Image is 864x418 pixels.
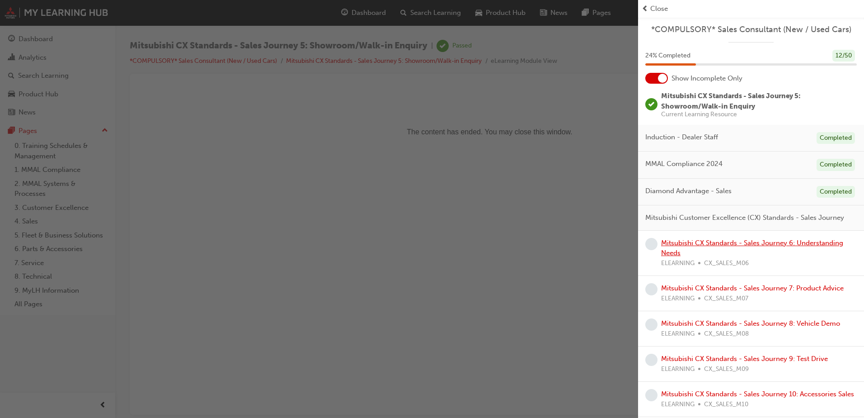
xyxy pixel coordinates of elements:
span: learningRecordVerb_NONE-icon [645,238,657,250]
span: Show Incomplete Only [671,73,742,84]
a: Mitsubishi CX Standards - Sales Journey 10: Accessories Sales [661,390,854,398]
div: Completed [817,186,855,198]
button: prev-iconClose [642,4,860,14]
a: Mitsubishi CX Standards - Sales Journey 8: Vehicle Demo [661,319,840,328]
span: ELEARNING [661,399,695,410]
span: Close [650,4,668,14]
span: Diamond Advantage - Sales [645,186,732,196]
span: 24 % Completed [645,51,690,61]
span: Current Learning Resource [661,111,857,118]
div: 12 / 50 [832,50,855,62]
span: learningRecordVerb_NONE-icon [645,389,657,401]
span: CX_SALES_M09 [704,364,749,375]
a: Mitsubishi CX Standards - Sales Journey 9: Test Drive [661,355,828,363]
div: Completed [817,132,855,144]
span: Mitsubishi CX Standards - Sales Journey 5: Showroom/Walk-in Enquiry [661,92,801,110]
p: The content has ended. You may close this window. [4,7,702,48]
span: MMAL Compliance 2024 [645,159,723,169]
span: CX_SALES_M06 [704,258,749,269]
span: ELEARNING [661,329,695,339]
span: CX_SALES_M10 [704,399,748,410]
span: learningRecordVerb_NONE-icon [645,283,657,295]
span: ELEARNING [661,364,695,375]
a: Mitsubishi CX Standards - Sales Journey 7: Product Advice [661,284,844,292]
span: Mitsubishi Customer Excellence (CX) Standards - Sales Journey [645,213,844,223]
a: *COMPULSORY* Sales Consultant (New / Used Cars) [645,24,857,35]
span: learningRecordVerb_NONE-icon [645,318,657,331]
span: learningRecordVerb_NONE-icon [645,354,657,366]
span: prev-icon [642,4,648,14]
span: learningRecordVerb_PASS-icon [645,98,657,110]
span: Induction - Dealer Staff [645,132,718,142]
a: Mitsubishi CX Standards - Sales Journey 6: Understanding Needs [661,239,843,257]
span: CX_SALES_M08 [704,329,749,339]
span: ELEARNING [661,258,695,269]
div: Completed [817,159,855,171]
span: ELEARNING [661,294,695,304]
span: CX_SALES_M07 [704,294,748,304]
